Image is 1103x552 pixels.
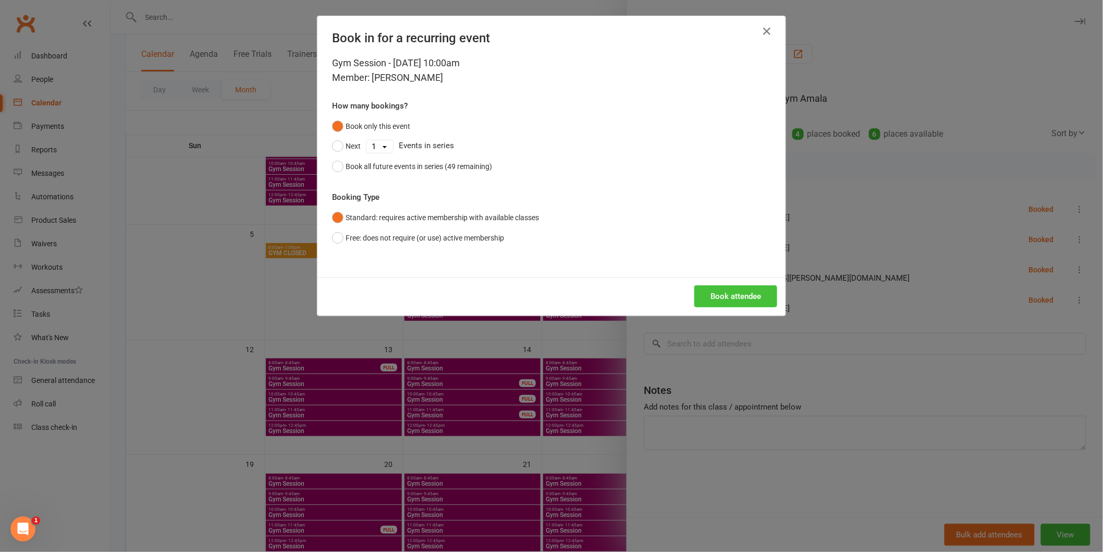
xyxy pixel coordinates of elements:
[332,56,771,85] div: Gym Session - [DATE] 10:00am Member: [PERSON_NAME]
[332,100,408,112] label: How many bookings?
[332,116,410,136] button: Book only this event
[332,31,771,45] h4: Book in for a recurring event
[32,517,40,525] span: 1
[694,285,777,307] button: Book attendee
[332,208,539,227] button: Standard: requires active membership with available classes
[332,228,504,248] button: Free: does not require (or use) active membership
[758,23,775,40] button: Close
[10,517,35,542] iframe: Intercom live chat
[332,136,771,156] div: Events in series
[332,136,361,156] button: Next
[332,157,492,176] button: Book all future events in series (49 remaining)
[332,191,379,203] label: Booking Type
[346,161,492,172] div: Book all future events in series (49 remaining)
